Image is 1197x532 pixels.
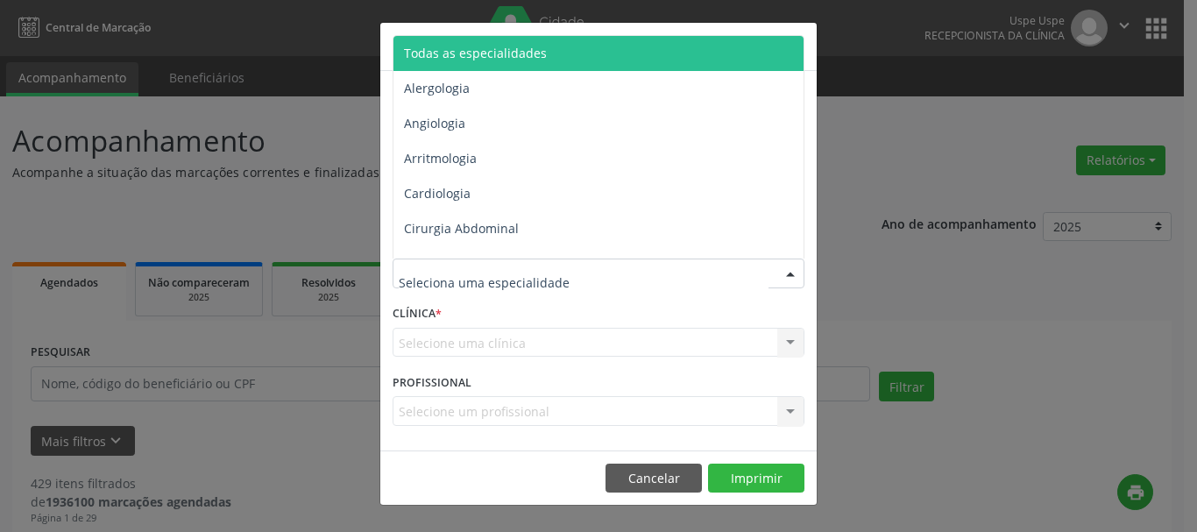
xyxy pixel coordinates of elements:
[393,369,471,396] label: PROFISSIONAL
[404,150,477,167] span: Arritmologia
[606,464,702,493] button: Cancelar
[708,464,804,493] button: Imprimir
[404,45,547,61] span: Todas as especialidades
[404,255,512,272] span: Cirurgia Bariatrica
[404,115,465,131] span: Angiologia
[393,301,442,328] label: CLÍNICA
[404,220,519,237] span: Cirurgia Abdominal
[782,23,817,66] button: Close
[393,35,593,58] h5: Relatório de agendamentos
[399,265,768,300] input: Seleciona uma especialidade
[404,80,470,96] span: Alergologia
[404,185,471,202] span: Cardiologia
